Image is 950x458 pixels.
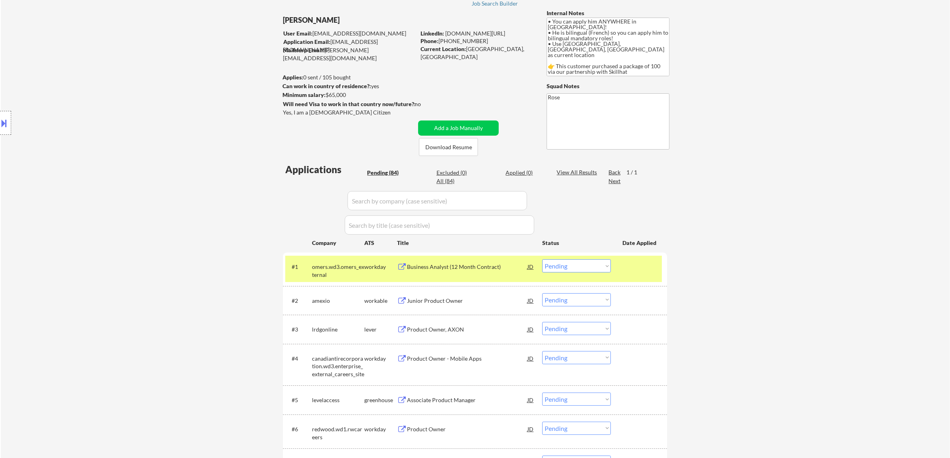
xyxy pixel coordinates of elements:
div: [PERSON_NAME] [283,15,447,25]
div: Company [312,239,364,247]
div: Squad Notes [547,82,670,90]
strong: Can work in country of residence?: [282,83,371,89]
div: Job Search Builder [472,1,518,6]
div: JD [527,351,535,365]
div: JD [527,393,535,407]
div: #6 [292,425,306,433]
div: workday [364,425,397,433]
strong: Current Location: [421,45,466,52]
strong: LinkedIn: [421,30,444,37]
div: redwood.wd1.rwcareers [312,425,364,441]
div: #1 [292,263,306,271]
div: Applied (0) [506,169,545,177]
strong: Will need Visa to work in that country now/future?: [283,101,416,107]
strong: Application Email: [283,38,330,45]
div: Product Owner, AXON [407,326,527,334]
div: lever [364,326,397,334]
input: Search by company (case sensitive) [348,191,527,210]
div: #4 [292,355,306,363]
strong: Minimum salary: [282,91,326,98]
strong: User Email: [283,30,312,37]
a: Job Search Builder [472,0,518,8]
div: [EMAIL_ADDRESS][DOMAIN_NAME] [283,30,415,38]
div: JD [527,322,535,336]
div: 1 / 1 [626,168,645,176]
div: Back [608,168,621,176]
div: #5 [292,396,306,404]
div: Title [397,239,535,247]
strong: Applies: [282,74,303,81]
div: #2 [292,297,306,305]
div: [EMAIL_ADDRESS][DOMAIN_NAME] [283,38,415,53]
div: Associate Product Manager [407,396,527,404]
div: canadiantirecorporation.wd3.enterprise_external_careers_site [312,355,364,378]
div: Pending (84) [367,169,407,177]
div: Status [542,235,611,250]
div: no [415,100,437,108]
input: Search by title (case sensitive) [345,215,534,235]
div: Yes, I am a [DEMOGRAPHIC_DATA] Citizen [283,109,418,116]
div: Product Owner [407,425,527,433]
div: [PERSON_NAME][EMAIL_ADDRESS][DOMAIN_NAME] [283,46,415,62]
button: Add a Job Manually [418,120,499,136]
div: View All Results [557,168,599,176]
div: [GEOGRAPHIC_DATA], [GEOGRAPHIC_DATA] [421,45,533,61]
div: JD [527,422,535,436]
div: ATS [364,239,397,247]
div: lrdgonline [312,326,364,334]
a: [DOMAIN_NAME][URL] [445,30,505,37]
div: workday [364,263,397,271]
div: Business Analyst (12 Month Contract) [407,263,527,271]
div: Applications [285,165,364,174]
div: Junior Product Owner [407,297,527,305]
div: JD [527,259,535,274]
div: yes [282,82,413,90]
div: workday [364,355,397,363]
strong: Phone: [421,38,438,44]
div: Excluded (0) [436,169,476,177]
div: Date Applied [622,239,658,247]
div: JD [527,293,535,308]
div: $65,000 [282,91,415,99]
div: Next [608,177,621,185]
div: 0 sent / 105 bought [282,73,415,81]
strong: Mailslurp Email: [283,47,324,53]
div: Internal Notes [547,9,670,17]
div: omers.wd3.omers_external [312,263,364,278]
div: Product Owner - Mobile Apps [407,355,527,363]
button: Download Resume [419,138,478,156]
div: levelaccess [312,396,364,404]
div: greenhouse [364,396,397,404]
div: workable [364,297,397,305]
div: [PHONE_NUMBER] [421,37,533,45]
div: amexio [312,297,364,305]
div: All (84) [436,177,476,185]
div: #3 [292,326,306,334]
